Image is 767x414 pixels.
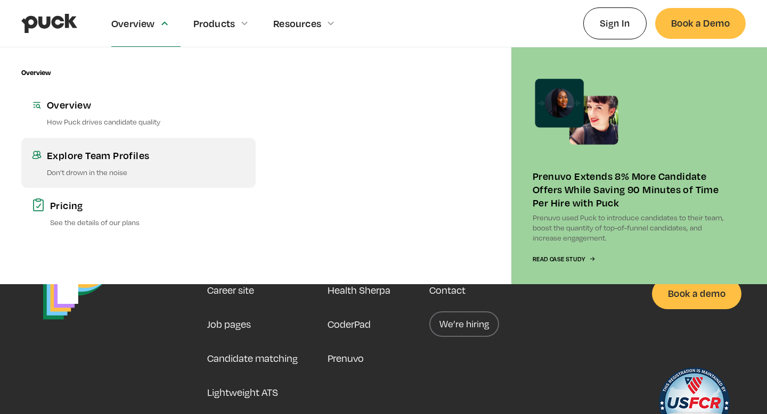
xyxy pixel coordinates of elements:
p: How Puck drives candidate quality [47,117,245,127]
a: Prenuvo Extends 8% More Candidate Offers While Saving 90 Minutes of Time Per Hire with PuckPrenuv... [511,47,746,284]
p: Don’t drown in the noise [47,167,245,177]
a: Explore Team ProfilesDon’t drown in the noise [21,138,256,188]
a: Career site [207,277,254,303]
div: Products [193,18,235,29]
a: OverviewHow Puck drives candidate quality [21,87,256,137]
div: Overview [47,98,245,111]
a: Sign In [583,7,647,39]
a: Book a demo [652,278,741,309]
p: See the details of our plans [50,217,245,227]
a: Candidate matching [207,345,298,371]
a: Health Sherpa [328,277,390,303]
a: Job pages [207,311,251,337]
a: Lightweight ATS [207,379,278,405]
div: Read Case Study [533,256,585,263]
a: Prenuvo [328,345,364,371]
p: Prenuvo used Puck to introduce candidates to their team, boost the quantity of top-of-funnel cand... [533,212,724,243]
div: Resources [273,18,321,29]
a: CoderPad [328,311,371,337]
div: Prenuvo Extends 8% More Candidate Offers While Saving 90 Minutes of Time Per Hire with Puck [533,169,724,209]
a: We’re hiring [429,311,499,337]
a: Contact [429,277,466,303]
div: Pricing [50,198,245,212]
a: PricingSee the details of our plans [21,188,256,238]
div: Overview [111,18,155,29]
a: Book a Demo [655,8,746,38]
div: Overview [21,69,51,77]
div: Explore Team Profiles [47,148,245,162]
